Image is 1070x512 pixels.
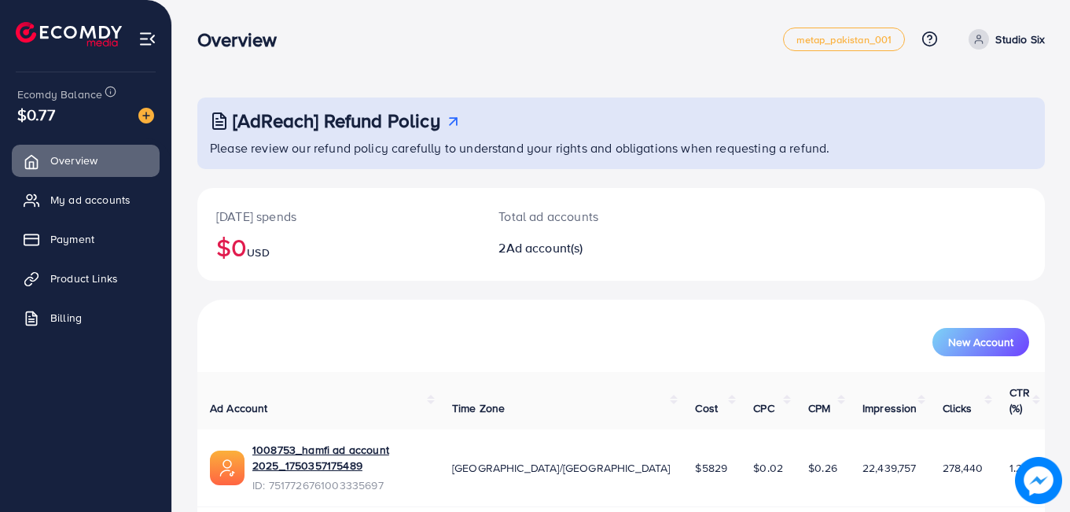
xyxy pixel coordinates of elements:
[12,184,160,215] a: My ad accounts
[50,153,97,168] span: Overview
[216,207,461,226] p: [DATE] spends
[948,337,1013,348] span: New Account
[50,231,94,247] span: Payment
[50,271,118,286] span: Product Links
[498,207,673,226] p: Total ad accounts
[943,400,973,416] span: Clicks
[506,239,583,256] span: Ad account(s)
[753,400,774,416] span: CPC
[12,145,160,176] a: Overview
[753,460,783,476] span: $0.02
[452,460,671,476] span: [GEOGRAPHIC_DATA]/[GEOGRAPHIC_DATA]
[1009,460,1029,476] span: 1.24
[862,460,917,476] span: 22,439,757
[962,29,1045,50] a: Studio Six
[233,109,440,132] h3: [AdReach] Refund Policy
[210,400,268,416] span: Ad Account
[695,400,718,416] span: Cost
[197,28,289,51] h3: Overview
[12,223,160,255] a: Payment
[796,35,892,45] span: metap_pakistan_001
[247,245,269,260] span: USD
[252,477,427,493] span: ID: 7517726761003335697
[210,451,245,485] img: ic-ads-acc.e4c84228.svg
[12,302,160,333] a: Billing
[943,460,984,476] span: 278,440
[16,22,122,46] img: logo
[216,232,461,262] h2: $0
[252,442,427,474] a: 1008753_hamfi ad account 2025_1750357175489
[50,192,131,208] span: My ad accounts
[452,400,505,416] span: Time Zone
[138,108,154,123] img: image
[1015,457,1062,504] img: image
[12,263,160,294] a: Product Links
[995,30,1045,49] p: Studio Six
[783,28,906,51] a: metap_pakistan_001
[808,460,837,476] span: $0.26
[695,460,727,476] span: $5829
[138,30,156,48] img: menu
[498,241,673,256] h2: 2
[17,87,102,102] span: Ecomdy Balance
[862,400,917,416] span: Impression
[808,400,830,416] span: CPM
[17,103,55,126] span: $0.77
[210,138,1035,157] p: Please review our refund policy carefully to understand your rights and obligations when requesti...
[1009,385,1030,416] span: CTR (%)
[50,310,82,326] span: Billing
[932,328,1029,356] button: New Account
